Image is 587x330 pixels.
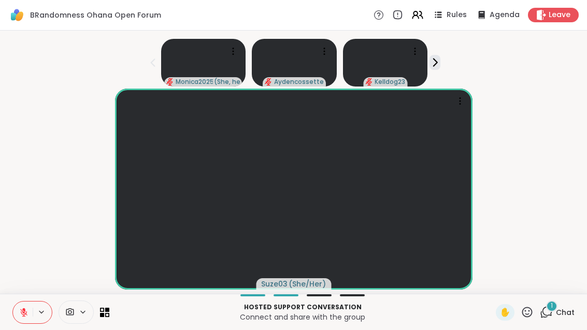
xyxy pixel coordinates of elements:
[274,78,324,86] span: Aydencossette
[166,78,174,85] span: audio-muted
[265,78,272,85] span: audio-muted
[176,78,213,86] span: Monica2025
[549,10,570,20] span: Leave
[30,10,161,20] span: BRandomness Ohana Open Forum
[551,302,553,310] span: 1
[556,307,575,318] span: Chat
[261,279,288,289] span: Suze03
[289,279,326,289] span: ( She/Her )
[8,6,26,24] img: ShareWell Logomark
[500,306,510,319] span: ✋
[375,78,405,86] span: Kelldog23
[490,10,520,20] span: Agenda
[365,78,373,85] span: audio-muted
[116,303,490,312] p: Hosted support conversation
[116,312,490,322] p: Connect and share with the group
[447,10,467,20] span: Rules
[214,78,240,86] span: ( She, her )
